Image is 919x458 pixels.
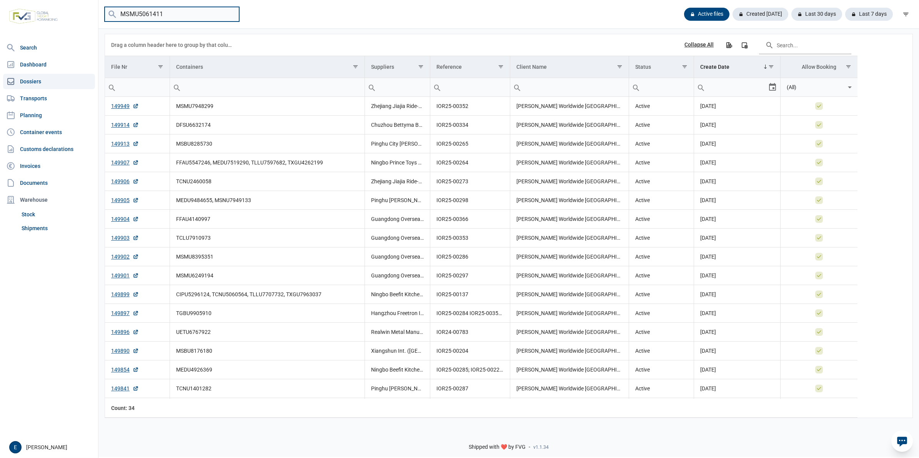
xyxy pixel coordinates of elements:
img: FVG - Global freight forwarding [6,6,61,27]
span: - [529,444,530,451]
div: filter [899,7,913,21]
td: IOR25-00204 [430,342,510,360]
td: [PERSON_NAME] Worldwide [GEOGRAPHIC_DATA] [510,153,629,172]
td: DFSU6632174 [170,116,365,134]
span: [DATE] [700,272,716,279]
td: Active [629,229,694,247]
td: MSMU8395351 [170,247,365,266]
td: [PERSON_NAME] Worldwide [GEOGRAPHIC_DATA] [510,116,629,134]
div: Active files [684,8,729,21]
input: Search dossiers [105,7,239,22]
td: Active [629,323,694,342]
td: IOR25-00265 [430,134,510,153]
td: Ningbo Beefit Kitchenware Co., Ltd. [365,285,430,304]
td: IOR25-00298 [430,191,510,210]
a: Documents [3,175,95,191]
div: Create Date [700,64,729,70]
td: [PERSON_NAME] Worldwide [GEOGRAPHIC_DATA] [510,134,629,153]
td: [PERSON_NAME] Worldwide [GEOGRAPHIC_DATA] [510,247,629,266]
td: [PERSON_NAME] Worldwide [GEOGRAPHIC_DATA] [510,360,629,379]
a: 149949 [111,102,139,110]
td: IOR25-00334 [430,116,510,134]
td: Active [629,153,694,172]
div: Search box [510,78,524,96]
td: MSMU6249194 [170,266,365,285]
div: Containers [176,64,203,70]
td: [PERSON_NAME] Worldwide [GEOGRAPHIC_DATA] [510,398,629,417]
td: [PERSON_NAME] Worldwide [GEOGRAPHIC_DATA] [510,342,629,360]
span: [DATE] [700,159,716,166]
input: Filter cell [629,78,694,96]
span: [DATE] [700,178,716,184]
td: MEDU4926369 [170,360,365,379]
div: Collapse All [684,41,714,48]
td: Active [629,379,694,398]
td: IOR25-00285; IOR25-00225; IOR25-00302 [430,360,510,379]
td: IOR25-00299 [430,398,510,417]
td: Column Suppliers [365,56,430,78]
td: Pinghu [PERSON_NAME] Baby Carrier Co., Ltd. [365,379,430,398]
td: Active [629,247,694,266]
a: 149841 [111,385,139,392]
span: v1.1.34 [533,444,549,450]
div: Drag a column header here to group by that column [111,39,235,51]
td: IOR25-00353 [430,229,510,247]
td: MSBU8285730 [170,134,365,153]
td: Guangdong Overseas Chinese Enterprises Co., Ltd. [365,247,430,266]
a: Dossiers [3,74,95,89]
input: Filter cell [510,78,629,96]
div: Status [635,64,651,70]
div: Allow Booking [802,64,836,70]
td: MSBU8176180 [170,342,365,360]
td: MEDU9484655, MSNU7949133 [170,191,365,210]
span: Show filter options for column 'Containers' [353,64,358,70]
button: E [9,441,22,453]
td: Filter cell [781,78,857,97]
div: Search box [629,78,643,96]
td: Guangdong Overseas Chinese Enterprises Co., Ltd. [365,210,430,229]
a: 149899 [111,290,139,298]
input: Filter cell [170,78,365,96]
td: IOR24-00783 [430,323,510,342]
td: [PERSON_NAME] Worldwide [GEOGRAPHIC_DATA] [510,229,629,247]
a: Dashboard [3,57,95,72]
td: Active [629,191,694,210]
td: Active [629,304,694,323]
td: UETU6767922 [170,323,365,342]
td: IOR25-00284 IOR25-00355 IOR25-00250 IOR25-00348 [430,304,510,323]
a: 149901 [111,272,139,279]
td: [PERSON_NAME] Worldwide [GEOGRAPHIC_DATA] [510,323,629,342]
div: Select [845,78,854,96]
span: [DATE] [700,103,716,109]
td: Ningbo Prince Toys Co., Ltd. [365,153,430,172]
td: CIPU5296124, TCNU5060564, TLLU7707732, TXGU7963037 [170,285,365,304]
td: IOR25-00287 [430,379,510,398]
td: Active [629,97,694,116]
td: Active [629,210,694,229]
div: [PERSON_NAME] [9,441,93,453]
span: [DATE] [700,216,716,222]
td: TCNU1401282 [170,379,365,398]
div: Export all data to Excel [722,38,736,52]
td: Active [629,134,694,153]
a: 149906 [111,178,139,185]
td: FFAU5547246, MEDU7519290, TLLU7597682, TXGU4262199 [170,153,365,172]
td: [PERSON_NAME] Worldwide [GEOGRAPHIC_DATA] [510,304,629,323]
div: Client Name [516,64,547,70]
td: [PERSON_NAME] Worldwide [GEOGRAPHIC_DATA] [510,97,629,116]
span: [DATE] [700,329,716,335]
td: [PERSON_NAME] Worldwide [GEOGRAPHIC_DATA] [510,172,629,191]
td: Filter cell [430,78,510,97]
td: [PERSON_NAME] Worldwide [GEOGRAPHIC_DATA] [510,191,629,210]
span: Show filter options for column 'Reference' [498,64,504,70]
a: Search [3,40,95,55]
td: Filter cell [365,78,430,97]
div: Created [DATE] [733,8,788,21]
td: Active [629,342,694,360]
div: File Nr [111,64,127,70]
td: Pinghu City [PERSON_NAME] Xing Children's Products Co., Ltd. [365,134,430,153]
td: Active [629,266,694,285]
